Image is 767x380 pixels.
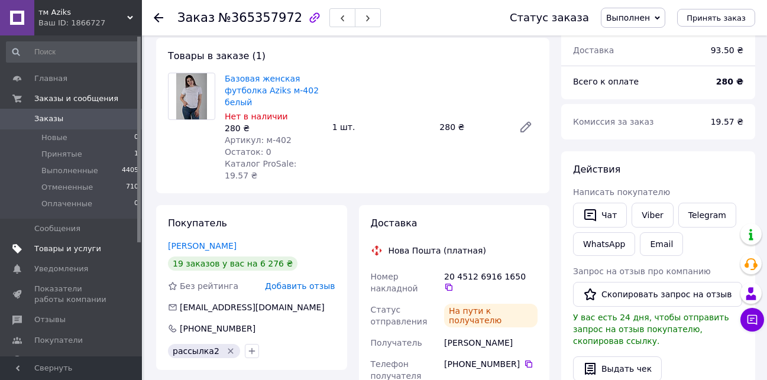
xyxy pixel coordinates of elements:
a: Telegram [678,203,736,228]
span: 0 [134,132,138,143]
div: Статус заказа [510,12,589,24]
span: Отзывы [34,314,66,325]
span: Уведомления [34,264,88,274]
span: Каталог ProSale: 19.57 ₴ [225,159,296,180]
span: Нет в наличии [225,112,288,121]
span: Главная [34,73,67,84]
div: [PHONE_NUMBER] [444,358,538,370]
a: Редактировать [514,115,538,139]
img: Базовая женская футболка Aziks м-402 белый [176,73,207,119]
div: На пути к получателю [444,304,538,327]
span: Доставка [573,46,614,55]
span: Заказы [34,113,63,124]
span: Принятые [41,149,82,160]
span: Товары и услуги [34,243,101,254]
span: 1 [134,149,138,160]
span: Покупатели [34,335,83,346]
div: [PHONE_NUMBER] [179,323,257,334]
span: 19.57 ₴ [711,117,743,126]
div: 1 шт. [328,119,435,135]
span: Статус отправления [371,305,428,326]
div: Нова Пошта (платная) [386,245,489,256]
span: Без рейтинга [180,281,238,291]
span: Товары в заказе (1) [168,50,266,61]
span: Выполненные [41,165,98,176]
span: тм Aziks [38,7,127,18]
span: Доставка [371,217,418,229]
span: 710 [126,182,138,193]
span: Номер накладной [371,272,418,293]
div: 280 ₴ [435,119,509,135]
a: Viber [632,203,673,228]
span: Получатель [371,338,422,347]
span: Остаток: 0 [225,147,271,157]
svg: Удалить метку [226,346,235,356]
div: [PERSON_NAME] [442,332,540,353]
div: 19 заказов у вас на 6 276 ₴ [168,256,297,271]
span: Всего к оплате [573,77,639,86]
a: [PERSON_NAME] [168,241,237,251]
span: №365357972 [218,11,302,25]
span: Заказ [177,11,215,25]
div: 280 ₴ [225,122,323,134]
span: Принять заказ [687,14,746,22]
div: Ваш ID: 1866727 [38,18,142,28]
button: Чат с покупателем [740,308,764,332]
span: [EMAIL_ADDRESS][DOMAIN_NAME] [180,303,325,312]
input: Поиск [6,41,140,63]
span: Покупатель [168,217,227,229]
span: рассылка2 [173,346,219,356]
a: WhatsApp [573,232,635,256]
span: Добавить отзыв [265,281,335,291]
span: Оплаченные [41,199,92,209]
span: Заказы и сообщения [34,93,118,104]
span: Комиссия за заказ [573,117,654,126]
span: Каталог ProSale [34,355,98,366]
span: 4405 [122,165,138,176]
button: Email [640,232,683,256]
button: Принять заказ [677,9,755,27]
span: Выполнен [606,13,650,22]
a: Базовая женская футболка Aziks м-402 белый [225,74,319,107]
span: 0 [134,199,138,209]
b: 280 ₴ [716,77,743,86]
span: Отмененные [41,182,93,193]
div: 20 4512 6916 1650 [444,271,538,292]
span: У вас есть 24 дня, чтобы отправить запрос на отзыв покупателю, скопировав ссылку. [573,313,729,346]
div: Вернуться назад [154,12,163,24]
span: Действия [573,164,620,175]
button: Чат [573,203,627,228]
span: Написать покупателю [573,187,670,197]
button: Скопировать запрос на отзыв [573,282,742,307]
span: Артикул: м-402 [225,135,292,145]
span: Показатели работы компании [34,284,109,305]
span: Новые [41,132,67,143]
span: Запрос на отзыв про компанию [573,267,711,276]
div: 93.50 ₴ [704,37,750,63]
span: Сообщения [34,223,80,234]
